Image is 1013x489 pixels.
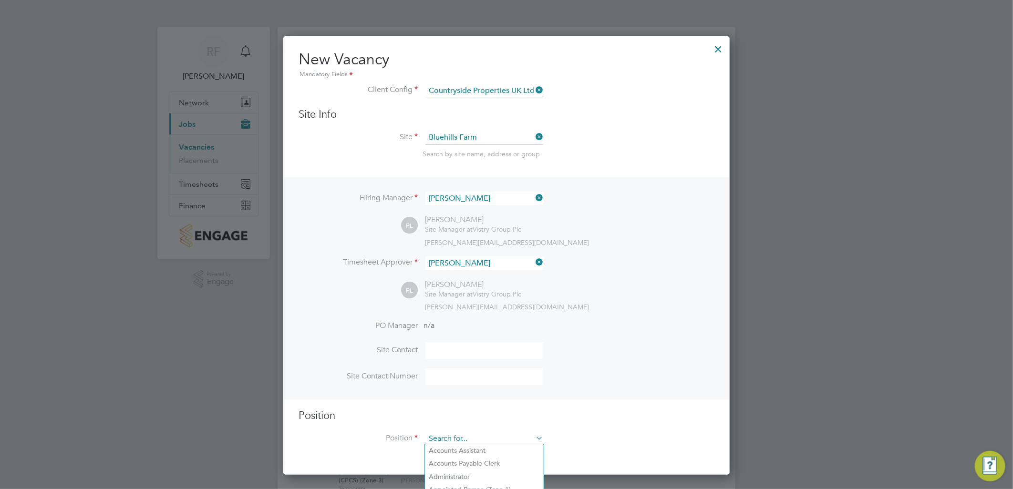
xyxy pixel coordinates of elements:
span: n/a [424,321,434,330]
label: Client Config [299,85,418,95]
h2: New Vacancy [299,50,714,80]
input: Search for... [425,256,543,270]
label: Site Contact [299,345,418,355]
h3: Site Info [299,108,714,122]
span: PL [401,217,418,234]
span: [PERSON_NAME][EMAIL_ADDRESS][DOMAIN_NAME] [425,303,589,311]
label: Hiring Manager [299,193,418,203]
li: Accounts Payable Clerk [425,457,544,470]
li: Accounts Assistant [425,444,544,457]
input: Search for... [425,84,543,98]
div: Vistry Group Plc [425,225,521,234]
span: Site Manager at [425,290,473,298]
span: [PERSON_NAME][EMAIL_ADDRESS][DOMAIN_NAME] [425,238,589,247]
li: Administrator [425,470,544,483]
input: Search for... [425,432,543,446]
div: Mandatory Fields [299,70,714,80]
input: Search for... [425,192,543,205]
label: Site [299,132,418,142]
span: Site Manager at [425,225,473,234]
span: PL [401,282,418,299]
div: [PERSON_NAME] [425,215,521,225]
h3: Position [299,409,714,423]
span: Search by site name, address or group [423,150,540,158]
input: Search for... [425,131,543,145]
label: Position [299,433,418,443]
label: PO Manager [299,321,418,331]
label: Timesheet Approver [299,257,418,267]
div: Vistry Group Plc [425,290,521,298]
div: [PERSON_NAME] [425,280,521,290]
button: Engage Resource Center [975,451,1005,481]
label: Site Contact Number [299,371,418,381]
